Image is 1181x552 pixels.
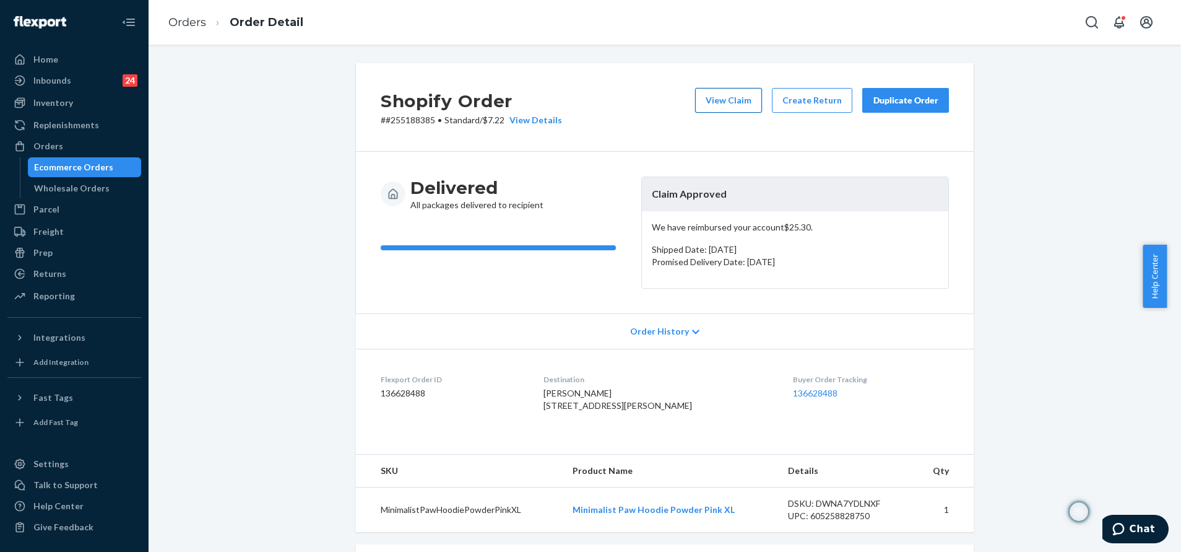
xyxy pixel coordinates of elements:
div: 24 [123,74,137,87]
a: Minimalist Paw Hoodie Powder Pink XL [573,504,735,515]
p: Shipped Date: [DATE] [652,243,938,256]
div: All packages delivered to recipient [410,177,543,211]
h2: Shopify Order [381,88,562,114]
td: 1 [914,487,974,532]
a: Orders [168,15,206,29]
a: Replenishments [7,115,141,135]
th: Qty [914,455,974,488]
div: Add Integration [33,357,89,367]
a: Add Fast Tag [7,413,141,432]
a: Wholesale Orders [28,178,142,198]
span: • [438,115,442,125]
button: View Claim [695,88,762,113]
th: Details [778,455,914,488]
p: Promised Delivery Date: [DATE] [652,256,938,268]
div: Inbounds [33,74,71,87]
button: Talk to Support [7,475,141,495]
button: Duplicate Order [862,88,949,113]
a: 136628488 [793,388,837,398]
div: Reporting [33,290,75,302]
a: Prep [7,243,141,263]
span: [PERSON_NAME] [STREET_ADDRESS][PERSON_NAME] [543,388,692,411]
div: Wholesale Orders [34,182,110,195]
a: Add Integration [7,353,141,372]
a: Home [7,50,141,69]
h3: Delivered [410,177,543,199]
button: View Details [504,114,562,126]
th: SKU [356,455,563,488]
iframe: Opens a widget where you can chat to one of our agents [1102,515,1169,546]
span: Order History [630,325,689,338]
div: Prep [33,247,53,259]
a: Freight [7,222,141,242]
p: # #255188385 / $7.22 [381,114,562,126]
header: Claim Approved [642,177,948,211]
dt: Destination [543,374,774,385]
dt: Buyer Order Tracking [793,374,949,385]
p: We have reimbursed your account $25.30 . [652,221,938,234]
div: Settings [33,458,69,470]
td: MinimalistPawHoodiePowderPinkXL [356,487,563,532]
button: Fast Tags [7,388,141,408]
button: Give Feedback [7,517,141,537]
a: Parcel [7,199,141,219]
dd: 136628488 [381,387,524,400]
div: Replenishments [33,119,99,131]
div: Talk to Support [33,479,98,491]
a: Inventory [7,93,141,113]
div: Integrations [33,331,85,344]
div: Duplicate Order [873,94,938,107]
a: Settings [7,454,141,474]
button: Open notifications [1107,10,1131,35]
button: Create Return [772,88,852,113]
a: Inbounds24 [7,71,141,90]
div: Inventory [33,97,73,109]
div: Freight [33,226,64,238]
div: Fast Tags [33,392,73,404]
a: Reporting [7,286,141,306]
a: Help Center [7,496,141,516]
button: Open account menu [1134,10,1159,35]
a: Ecommerce Orders [28,157,142,177]
ol: breadcrumbs [158,4,313,41]
div: Returns [33,268,66,280]
div: DSKU: DWNA7YDLNXF [788,497,904,510]
div: UPC: 605258828750 [788,510,904,522]
button: Integrations [7,328,141,348]
a: Returns [7,264,141,284]
div: Parcel [33,203,59,216]
a: Order Detail [230,15,303,29]
div: Home [33,53,58,66]
div: Orders [33,140,63,152]
a: Orders [7,136,141,156]
div: Add Fast Tag [33,417,78,427]
th: Product Name [563,455,777,488]
button: Close Navigation [116,10,141,35]
dt: Flexport Order ID [381,374,524,385]
div: Ecommerce Orders [34,161,113,173]
button: Open Search Box [1079,10,1104,35]
span: Standard [444,115,480,125]
img: Flexport logo [14,16,66,28]
button: Help Center [1143,245,1167,308]
div: Give Feedback [33,521,93,533]
div: Help Center [33,500,84,512]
